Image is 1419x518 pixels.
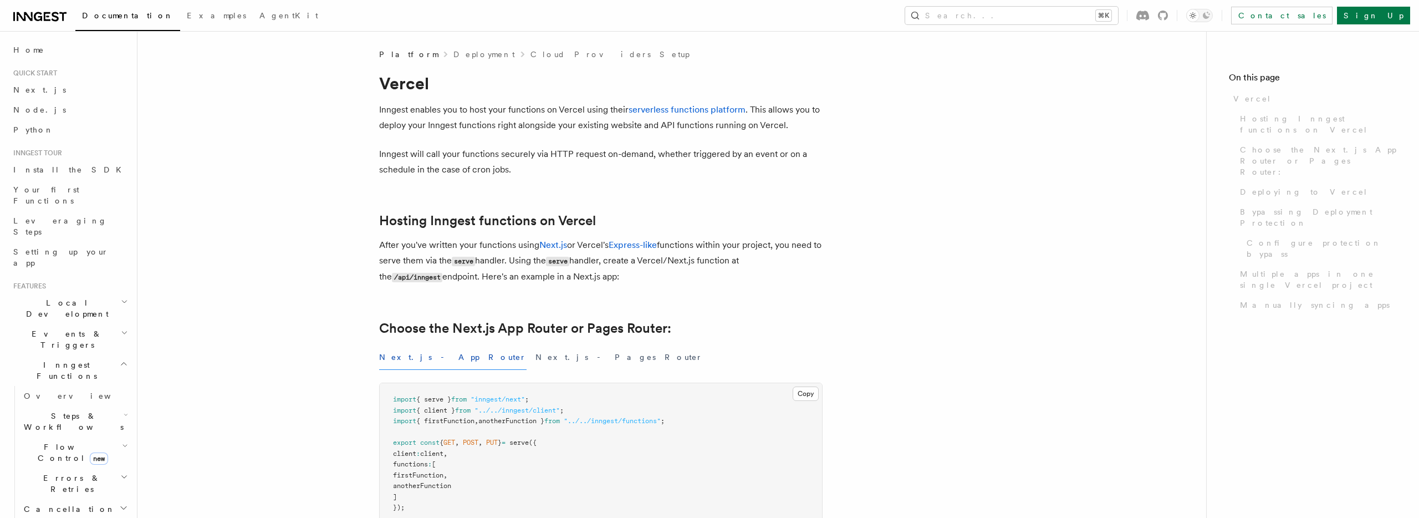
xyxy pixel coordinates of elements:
[9,282,46,291] span: Features
[525,395,529,403] span: ;
[609,240,657,250] a: Express-like
[1240,186,1368,197] span: Deploying to Vercel
[13,44,44,55] span: Home
[539,240,567,250] a: Next.js
[13,125,54,134] span: Python
[629,104,746,115] a: serverless functions platform
[379,345,527,370] button: Next.js - App Router
[393,450,416,458] span: client
[13,105,66,114] span: Node.js
[379,146,823,177] p: Inngest will call your functions securely via HTTP request on-demand, whether triggered by an eve...
[82,11,173,20] span: Documentation
[9,80,130,100] a: Next.js
[393,407,416,414] span: import
[478,439,482,446] span: ,
[1236,182,1397,202] a: Deploying to Vercel
[564,417,661,425] span: "../../inngest/functions"
[1236,295,1397,315] a: Manually syncing apps
[9,328,121,351] span: Events & Triggers
[471,395,525,403] span: "inngest/next"
[393,471,443,479] span: firstFunction
[13,216,107,236] span: Leveraging Steps
[24,392,138,400] span: Overview
[474,417,478,425] span: ,
[379,321,671,336] a: Choose the Next.js App Router or Pages Router:
[474,407,560,414] span: "../../inngest/client"
[9,293,130,324] button: Local Development
[1242,233,1397,264] a: Configure protection bypass
[428,460,432,468] span: :
[546,257,569,266] code: serve
[19,441,122,464] span: Flow Control
[416,407,455,414] span: { client }
[9,100,130,120] a: Node.js
[443,439,455,446] span: GET
[440,439,443,446] span: {
[259,11,318,20] span: AgentKit
[90,453,108,465] span: new
[544,417,560,425] span: from
[1240,144,1397,177] span: Choose the Next.js App Router or Pages Router:
[530,49,690,60] a: Cloud Providers Setup
[9,211,130,242] a: Leveraging Steps
[451,395,467,403] span: from
[1240,299,1390,311] span: Manually syncing apps
[1236,202,1397,233] a: Bypassing Deployment Protection
[1229,89,1397,109] a: Vercel
[393,460,428,468] span: functions
[9,149,62,158] span: Inngest tour
[453,49,515,60] a: Deployment
[535,345,703,370] button: Next.js - Pages Router
[13,185,79,205] span: Your first Functions
[455,439,459,446] span: ,
[393,439,416,446] span: export
[502,439,506,446] span: =
[75,3,180,31] a: Documentation
[793,387,819,401] button: Copy
[393,504,405,511] span: });
[379,213,596,228] a: Hosting Inngest functions on Vercel
[19,437,130,468] button: Flow Controlnew
[393,395,416,403] span: import
[9,40,130,60] a: Home
[393,493,397,501] span: ]
[1236,140,1397,182] a: Choose the Next.js App Router or Pages Router:
[443,471,447,479] span: ,
[1096,10,1111,21] kbd: ⌘K
[392,273,442,282] code: /api/inngest
[420,439,440,446] span: const
[19,468,130,499] button: Errors & Retries
[416,417,474,425] span: { firstFunction
[509,439,529,446] span: serve
[9,242,130,273] a: Setting up your app
[905,7,1118,24] button: Search...⌘K
[379,102,823,133] p: Inngest enables you to host your functions on Vercel using their . This allows you to deploy your...
[498,439,502,446] span: }
[529,439,537,446] span: ({
[19,406,130,437] button: Steps & Workflows
[432,460,436,468] span: [
[463,439,478,446] span: POST
[9,355,130,386] button: Inngest Functions
[1337,7,1410,24] a: Sign Up
[1247,237,1397,260] span: Configure protection bypass
[1236,264,1397,295] a: Multiple apps in one single Vercel project
[9,69,57,78] span: Quick start
[1240,206,1397,228] span: Bypassing Deployment Protection
[19,386,130,406] a: Overview
[9,297,121,319] span: Local Development
[13,165,128,174] span: Install the SDK
[9,160,130,180] a: Install the SDK
[1236,109,1397,140] a: Hosting Inngest functions on Vercel
[420,450,443,458] span: client
[443,450,447,458] span: ,
[478,417,544,425] span: anotherFunction }
[393,417,416,425] span: import
[1229,71,1397,89] h4: On this page
[379,49,438,60] span: Platform
[1231,7,1333,24] a: Contact sales
[9,324,130,355] button: Events & Triggers
[1186,9,1213,22] button: Toggle dark mode
[416,450,420,458] span: :
[9,120,130,140] a: Python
